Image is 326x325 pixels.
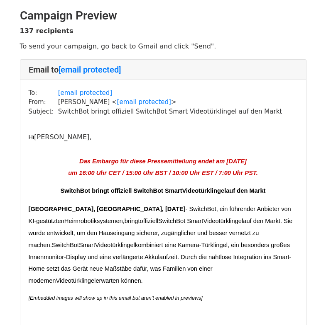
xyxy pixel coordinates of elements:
a: [email protected] [117,98,171,106]
p: To send your campaign, go back to Gmail and click "Send". [20,42,306,51]
font: Hi [29,134,34,141]
td: From: [29,97,58,107]
p: [PERSON_NAME], [29,131,298,143]
span: - SwitchBot, ein führender Anbieter von KI-gestützten bringt SwitchBot Smart auf den Markt. Sie w... [29,206,294,284]
span: Videotürklingel [203,218,243,224]
span: Videotürklingel [95,242,135,248]
span: Das Embargo für diese Pressemitteilung endet am [DATE] [79,158,247,165]
span: [GEOGRAPHIC_DATA], [GEOGRAPHIC_DATA], [DATE] [29,206,186,212]
span: Videotürklingel [182,187,226,194]
h4: Email to [29,65,298,75]
td: SwitchBot bringt offiziell SwitchBot Smart Videotürklingel auf den Markt [58,107,282,116]
td: To: [29,88,58,98]
a: [email protected] [58,89,112,97]
span: offiziell [140,218,159,224]
span: Heimrobotiksystemen, [64,218,125,224]
td: Subject: [29,107,58,116]
span: SwitchBot bringt offiziell SwitchBot Smart auf den Markt [60,187,265,194]
em: [Embedded images will show up in this email but aren't enabled in previews] [29,295,203,301]
h2: Campaign Preview [20,9,306,23]
span: Videotürklingel [56,277,96,284]
span: SwitchBot [52,242,79,248]
strong: 137 recipients [20,27,74,35]
td: [PERSON_NAME] < > [58,97,282,107]
span: um 16:00 Uhr CET / 15:00 Uhr BST / 10:00 Uhr EST / 7:00 Uhr PST. [68,170,258,176]
a: [email protected] [59,65,121,75]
